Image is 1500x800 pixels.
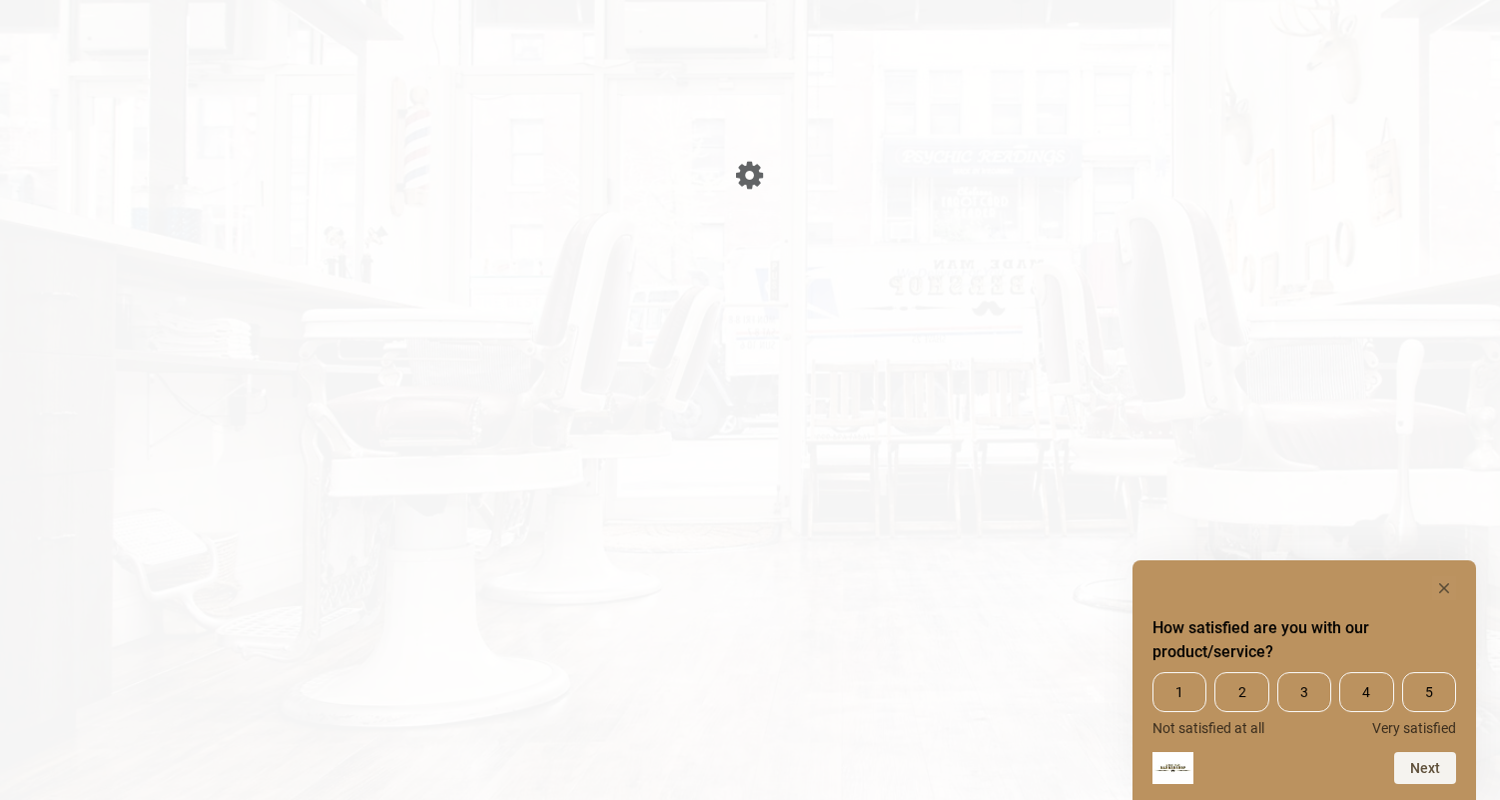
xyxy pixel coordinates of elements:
[1152,576,1456,784] div: How satisfied are you with our product/service? Select an option from 1 to 5, with 1 being Not sa...
[1152,672,1456,736] div: How satisfied are you with our product/service? Select an option from 1 to 5, with 1 being Not sa...
[1152,616,1456,664] h2: How satisfied are you with our product/service? Select an option from 1 to 5, with 1 being Not sa...
[1372,720,1456,736] span: Very satisfied
[1394,752,1456,784] button: Next question
[1277,672,1331,712] span: 3
[1432,576,1456,600] button: Hide survey
[1402,672,1456,712] span: 5
[1152,720,1264,736] span: Not satisfied at all
[1214,672,1268,712] span: 2
[1152,672,1206,712] span: 1
[1339,672,1393,712] span: 4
